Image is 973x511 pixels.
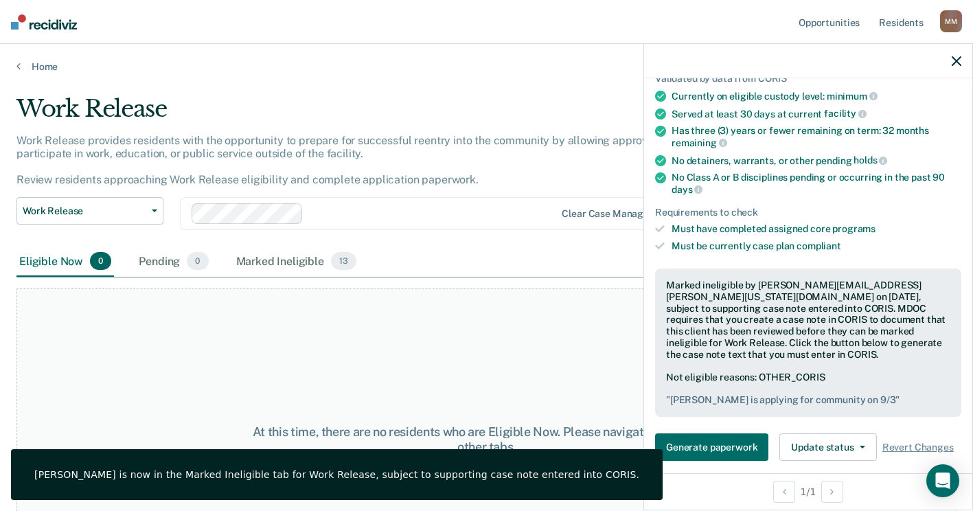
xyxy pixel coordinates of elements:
[672,240,961,252] div: Must be currently case plan
[773,481,795,503] button: Previous Opportunity
[832,223,875,234] span: programs
[655,433,774,461] a: Navigate to form link
[34,468,639,481] div: [PERSON_NAME] is now in the Marked Ineligible tab for Work Release, subject to supporting case no...
[882,442,954,453] span: Revert Changes
[187,252,208,270] span: 0
[666,280,950,361] div: Marked ineligible by [PERSON_NAME][EMAIL_ADDRESS][PERSON_NAME][US_STATE][DOMAIN_NAME] on [DATE], ...
[672,172,961,195] div: No Class A or B disciplines pending or occurring in the past 90
[672,155,961,167] div: No detainers, warrants, or other pending
[672,90,961,102] div: Currently on eligible custody level:
[779,433,876,461] button: Update status
[23,205,146,217] span: Work Release
[824,108,867,119] span: facility
[672,125,961,148] div: Has three (3) years or fewer remaining on term: 32 months
[655,433,768,461] button: Generate paperwork
[672,223,961,235] div: Must have completed assigned core
[666,394,950,406] pre: " [PERSON_NAME] is applying for community on 9/3 "
[672,108,961,120] div: Served at least 30 days at current
[655,73,961,84] div: Validated by data from CORIS
[331,252,356,270] span: 13
[90,252,111,270] span: 0
[16,134,722,187] p: Work Release provides residents with the opportunity to prepare for successful reentry into the c...
[926,464,959,497] div: Open Intercom Messenger
[672,137,727,148] span: remaining
[655,207,961,218] div: Requirements to check
[797,240,841,251] span: compliant
[16,247,114,277] div: Eligible Now
[16,60,957,73] a: Home
[644,473,972,510] div: 1 / 1
[136,247,211,277] div: Pending
[233,247,359,277] div: Marked Ineligible
[666,372,950,406] div: Not eligible reasons: OTHER_CORIS
[252,424,722,454] div: At this time, there are no residents who are Eligible Now. Please navigate to one of the other tabs.
[827,91,878,102] span: minimum
[940,10,962,32] div: M M
[562,208,657,220] div: Clear case managers
[16,95,746,134] div: Work Release
[821,481,843,503] button: Next Opportunity
[11,14,77,30] img: Recidiviz
[854,155,887,166] span: holds
[672,184,702,195] span: days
